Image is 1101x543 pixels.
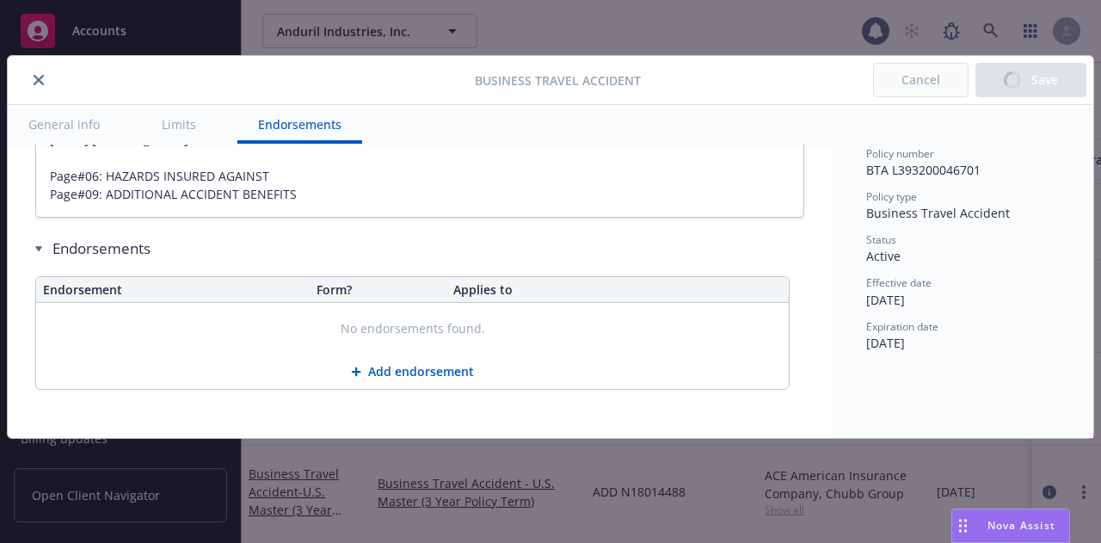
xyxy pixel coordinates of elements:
[310,277,446,303] th: Form?
[866,189,917,204] span: Policy type
[237,105,362,144] button: Endorsements
[36,277,310,303] th: Endorsement
[866,205,1010,221] span: Business Travel Accident
[141,105,217,144] button: Limits
[28,70,49,90] button: close
[866,232,896,247] span: Status
[866,146,934,161] span: Policy number
[866,319,938,334] span: Expiration date
[35,116,804,218] textarea: [DATE] [PERSON_NAME]: Page#06: HAZARDS INSURED AGAINST Page#09: ADDITIONAL ACCIDENT BENEFITS
[951,509,1070,543] button: Nova Assist
[987,518,1055,533] span: Nova Assist
[866,335,905,351] span: [DATE]
[8,105,120,144] button: General info
[341,320,485,337] span: No endorsements found.
[446,277,789,303] th: Applies to
[35,238,790,259] div: Endorsements
[866,275,932,290] span: Effective date
[952,509,974,542] div: Drag to move
[866,162,981,178] span: BTA L393200046701
[866,248,901,264] span: Active
[475,71,641,89] span: Business Travel Accident
[36,355,789,389] button: Add endorsement
[866,292,905,308] span: [DATE]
